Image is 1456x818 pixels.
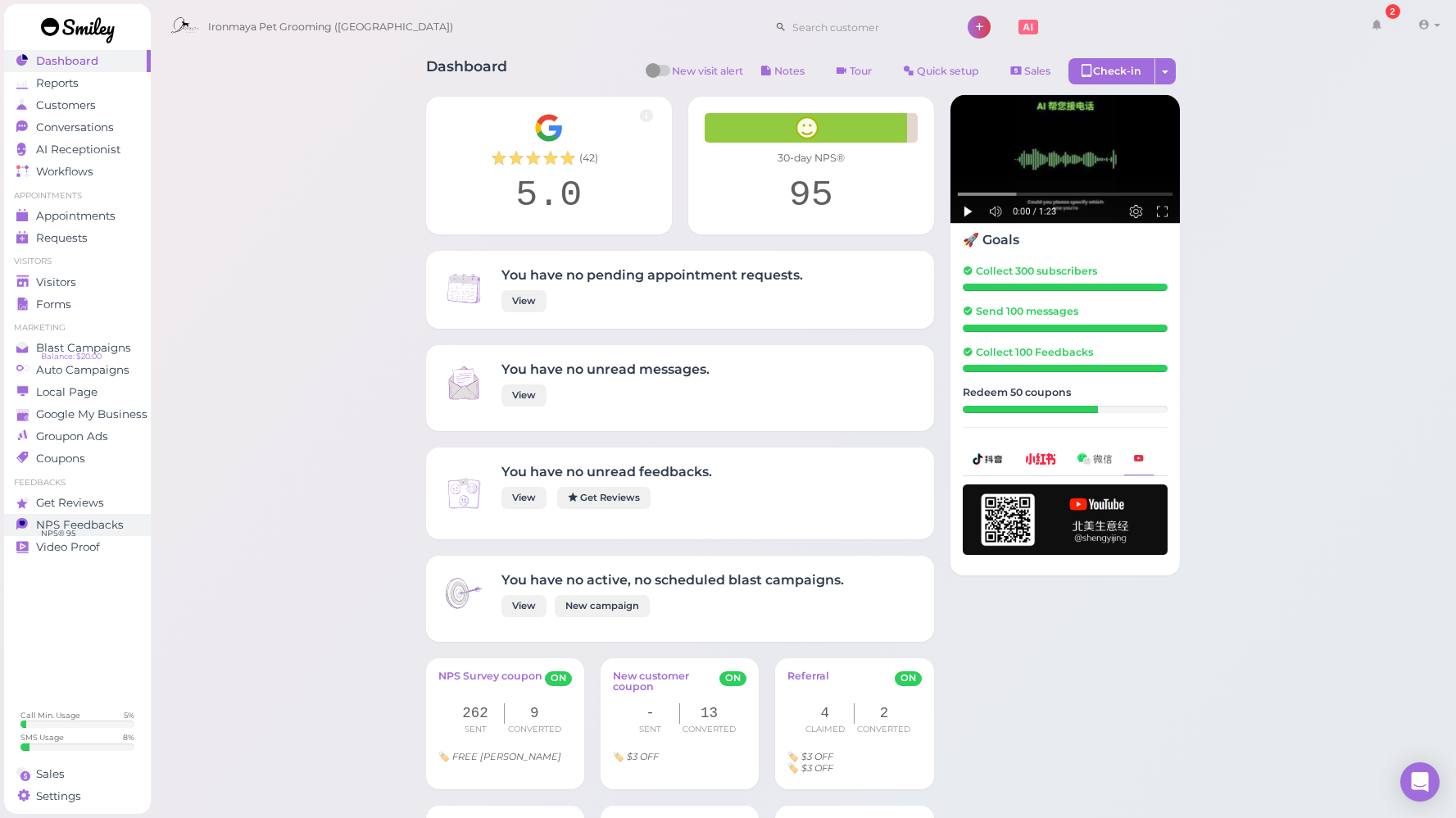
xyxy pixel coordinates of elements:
[4,94,151,116] a: Customers
[4,116,151,139] a: Conversations
[801,762,833,774] i: $3 OFF
[501,487,547,509] a: View
[36,540,100,554] span: Video Proof
[36,120,114,134] span: Conversations
[36,341,131,355] span: Blast Campaigns
[680,724,739,735] div: Converted
[4,161,151,183] a: Workflows
[973,453,1004,465] img: douyin-2727e60b7b0d5d1bbe969c21619e8014.png
[705,174,918,218] div: 95
[36,275,76,289] span: Visitors
[4,514,151,536] a: NPS Feedbacks NPS® 95
[36,298,71,311] span: Forms
[4,403,151,425] a: Google My Business
[963,406,1098,413] div: 33
[501,267,803,283] h4: You have no pending appointment requests.
[501,361,710,377] h4: You have no unread messages.
[787,670,829,695] a: Referral
[4,381,151,403] a: Local Page
[613,670,719,695] a: New customer coupon
[426,58,507,89] h1: Dashboard
[4,337,151,359] a: Blast Campaigns Balance: $20.00
[1025,453,1056,464] img: xhs-786d23addd57f6a2be217d5a65f4ab6b.png
[505,703,564,724] div: 9
[36,76,79,90] span: Reports
[787,752,921,761] div: Invitee Coupon title
[501,572,844,588] h4: You have no active, no scheduled blast campaigns.
[41,527,75,540] span: NPS® 95
[438,670,542,695] a: NPS Survey coupon
[4,227,151,249] a: Requests
[787,14,946,40] input: Search customer
[613,752,746,761] div: Coupon title
[950,95,1180,224] img: AI receptionist
[963,346,1168,358] h5: Collect 100 Feedbacks
[963,232,1168,248] h4: 🚀 Goals
[124,710,134,720] div: 5 %
[36,767,65,781] span: Sales
[557,487,651,509] a: Get Reviews
[4,190,151,202] li: Appointments
[36,165,93,179] span: Workflows
[1024,65,1050,77] span: Sales
[680,703,739,724] div: 13
[1386,4,1400,19] div: 2
[208,4,453,50] span: Ironmaya Pet Grooming ([GEOGRAPHIC_DATA])
[20,710,80,720] div: Call Min. Usage
[705,151,918,166] div: 30-day NPS®
[501,595,547,617] a: View
[505,724,564,735] div: Converted
[20,732,64,743] div: SMS Usage
[4,72,151,94] a: Reports
[501,290,547,312] a: View
[747,58,819,84] button: Notes
[4,536,151,558] a: Video Proof
[719,671,746,686] span: ON
[447,703,506,724] div: 262
[895,671,922,686] span: ON
[36,789,81,803] span: Settings
[447,724,506,735] div: Sent
[36,407,147,421] span: Google My Business
[579,151,598,166] span: ( 42 )
[442,572,485,615] img: Inbox
[555,595,650,617] a: New campaign
[890,58,993,84] a: Quick setup
[4,293,151,316] a: Forms
[442,472,485,515] img: Inbox
[787,763,921,773] div: Coupon title
[621,703,680,724] div: -
[36,209,116,223] span: Appointments
[36,363,129,377] span: Auto Campaigns
[796,724,855,735] div: Claimed
[621,724,680,735] div: Sent
[801,751,833,762] i: $3 OFF
[855,724,914,735] div: Converted
[36,496,104,510] span: Get Reviews
[36,54,98,68] span: Dashboard
[4,425,151,448] a: Groupon Ads
[452,751,561,762] i: FREE [PERSON_NAME]
[442,361,485,404] img: Inbox
[4,359,151,381] a: Auto Campaigns
[627,751,659,762] i: $3 OFF
[501,384,547,407] a: View
[36,518,124,532] span: NPS Feedbacks
[36,231,88,245] span: Requests
[4,492,151,514] a: Get Reviews
[963,386,1168,398] h5: Redeem 50 coupons
[4,448,151,470] a: Coupons
[438,752,572,761] div: Coupon title
[4,139,151,161] a: AI Receptionist
[1400,762,1440,802] div: Open Intercom Messenger
[4,205,151,227] a: Appointments
[963,484,1168,555] img: youtube-h-92280983ece59b2848f85fc261e8ffad.png
[1068,58,1155,84] div: Check-in
[4,271,151,293] a: Visitors
[4,50,151,72] a: Dashboard
[4,785,151,807] a: Settings
[796,703,855,724] div: 4
[442,174,655,218] div: 5.0
[823,58,886,84] a: Tour
[41,350,102,363] span: Balance: $20.00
